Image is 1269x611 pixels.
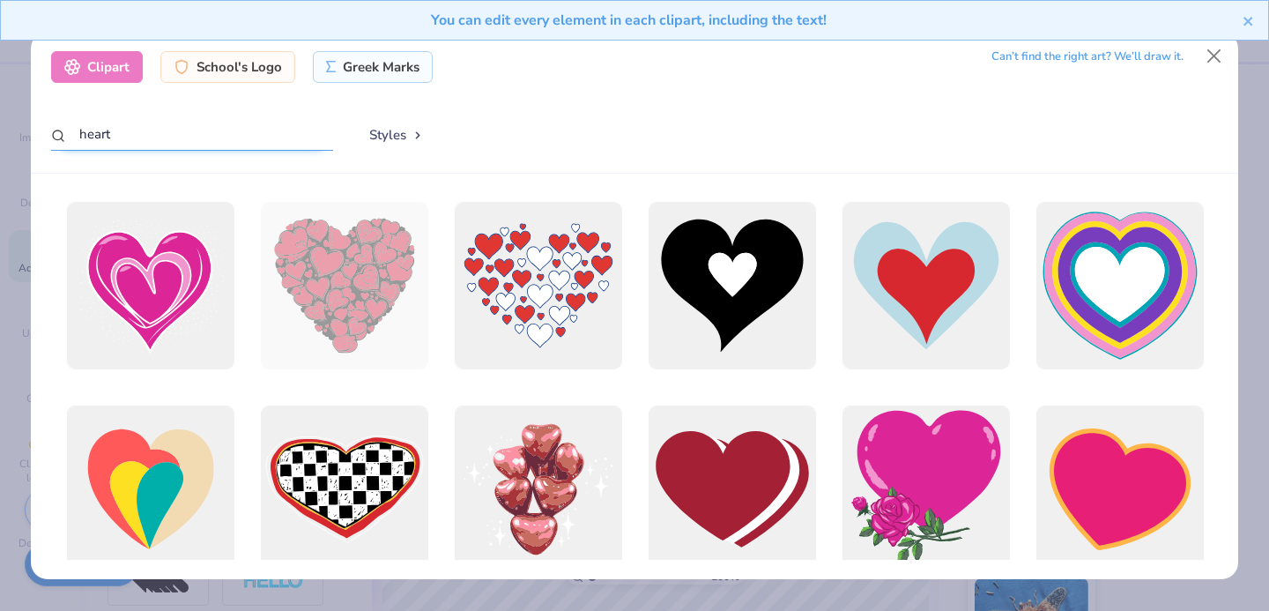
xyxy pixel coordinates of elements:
[160,51,295,83] div: School's Logo
[1198,39,1231,72] button: Close
[991,41,1184,72] div: Can’t find the right art? We’ll draw it.
[313,51,434,83] div: Greek Marks
[51,118,333,151] input: Search by name
[51,51,143,83] div: Clipart
[1243,10,1255,31] button: close
[351,118,442,152] button: Styles
[14,10,1243,31] div: You can edit every element in each clipart, including the text!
